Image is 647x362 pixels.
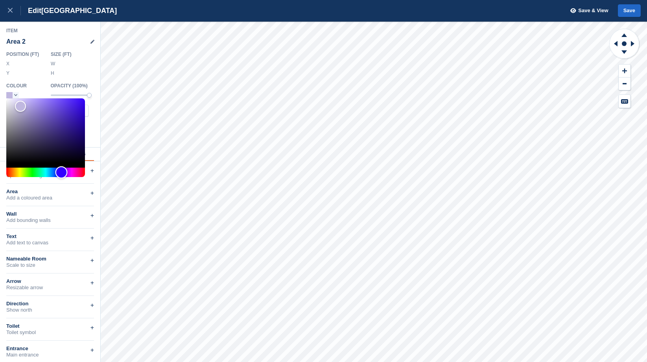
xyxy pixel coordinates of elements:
[6,318,94,341] div: ToiletToilet symbol+
[21,6,117,15] div: Edit [GEOGRAPHIC_DATA]
[6,70,10,76] label: Y
[51,61,55,67] label: W
[6,184,94,206] div: AreaAdd a coloured area+
[6,233,94,240] div: Text
[6,35,94,49] div: Area 2
[6,211,94,217] div: Wall
[6,61,10,67] label: X
[6,28,94,34] div: Item
[6,307,94,313] div: Show north
[619,65,630,78] button: Zoom In
[6,352,94,358] div: Main entrance
[90,188,94,198] div: +
[618,4,641,17] button: Save
[90,345,94,355] div: +
[6,98,85,163] div: Color
[6,168,85,177] div: Hue
[619,95,630,108] button: Keyboard Shortcuts
[6,296,94,318] div: DirectionShow north+
[90,278,94,288] div: +
[566,4,608,17] button: Save & View
[6,273,94,296] div: ArrowResizable arrow+
[51,83,94,89] div: Opacity ( 100 %)
[6,278,94,284] div: Arrow
[6,329,94,336] div: Toilet symbol
[90,166,94,175] div: +
[619,78,630,90] button: Zoom Out
[6,51,44,57] div: Position ( FT )
[51,70,55,76] label: H
[6,323,94,329] div: Toilet
[6,195,94,201] div: Add a coloured area
[90,323,94,332] div: +
[90,211,94,220] div: +
[6,284,94,291] div: Resizable arrow
[51,51,85,57] div: Size ( FT )
[6,251,94,273] div: Nameable RoomScale to size+
[6,240,94,246] div: Add text to canvas
[90,301,94,310] div: +
[90,256,94,265] div: +
[6,301,94,307] div: Direction
[6,229,94,251] div: TextAdd text to canvas+
[6,188,94,195] div: Area
[6,345,94,352] div: Entrance
[90,233,94,243] div: +
[6,256,94,262] div: Nameable Room
[6,206,94,229] div: WallAdd bounding walls+
[6,262,94,268] div: Scale to size
[578,7,608,15] span: Save & View
[6,217,94,223] div: Add bounding walls
[6,83,44,89] div: Colour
